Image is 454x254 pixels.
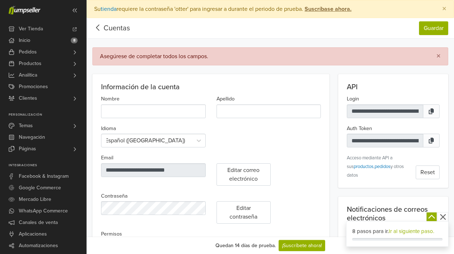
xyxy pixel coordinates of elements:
button: Close [435,0,454,18]
span: Promociones [19,81,48,92]
span: Páginas [19,143,36,155]
label: Login [347,95,359,103]
label: Email [101,154,113,162]
span: × [442,4,446,14]
span: Automatizaciones [19,240,58,251]
label: Contraseña [101,192,128,200]
span: Navegación [19,132,45,143]
span: Analítica [19,69,37,81]
div: Información de la cuenta [101,83,321,91]
span: Ver Tienda [19,23,43,35]
label: Nombre [101,95,119,103]
span: Mercado Libre [19,194,51,205]
span: Aplicaciones [19,228,47,240]
span: Google Commerce [19,182,61,194]
a: Cuentas [104,24,130,33]
a: ¡Suscríbete ahora! [279,240,325,251]
p: Personalización [9,113,86,117]
a: Suscríbase ahora. [303,5,352,13]
div: Notificaciones de correos electrónicos [347,205,440,223]
span: Temas [19,120,33,132]
div: 8 pasos para ir. [352,227,443,236]
label: Apellido [217,95,235,103]
span: WhatsApp Commerce [19,205,68,217]
button: Guardar [419,21,448,35]
div: Asegúrese de completar todos los campos. [100,53,208,60]
label: Auth Token [347,125,372,133]
span: 8 [71,38,78,43]
button: Editar correo electrónico [217,163,271,186]
small: Acceso mediante API a sus , y otros datos [347,155,404,178]
a: Ir al siguiente paso. [389,228,434,234]
label: Idioma [101,125,116,133]
span: Productos [19,58,42,69]
span: × [436,51,441,61]
a: productos [354,164,374,169]
span: Clientes [19,92,37,104]
span: Facebook & Instagram [19,171,69,182]
span: Pedidos [19,46,37,58]
button: Editar contraseña [217,201,271,224]
button: Reset [416,165,440,179]
span: Inicio [19,35,30,46]
a: tienda [101,5,117,13]
strong: Suscríbase ahora. [305,5,352,13]
span: Canales de venta [19,217,58,228]
label: Permisos [101,230,122,238]
p: Integraciones [9,163,86,168]
div: Quedan 14 días de prueba. [215,242,276,249]
a: pedidos [375,164,390,169]
div: API [347,83,440,91]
